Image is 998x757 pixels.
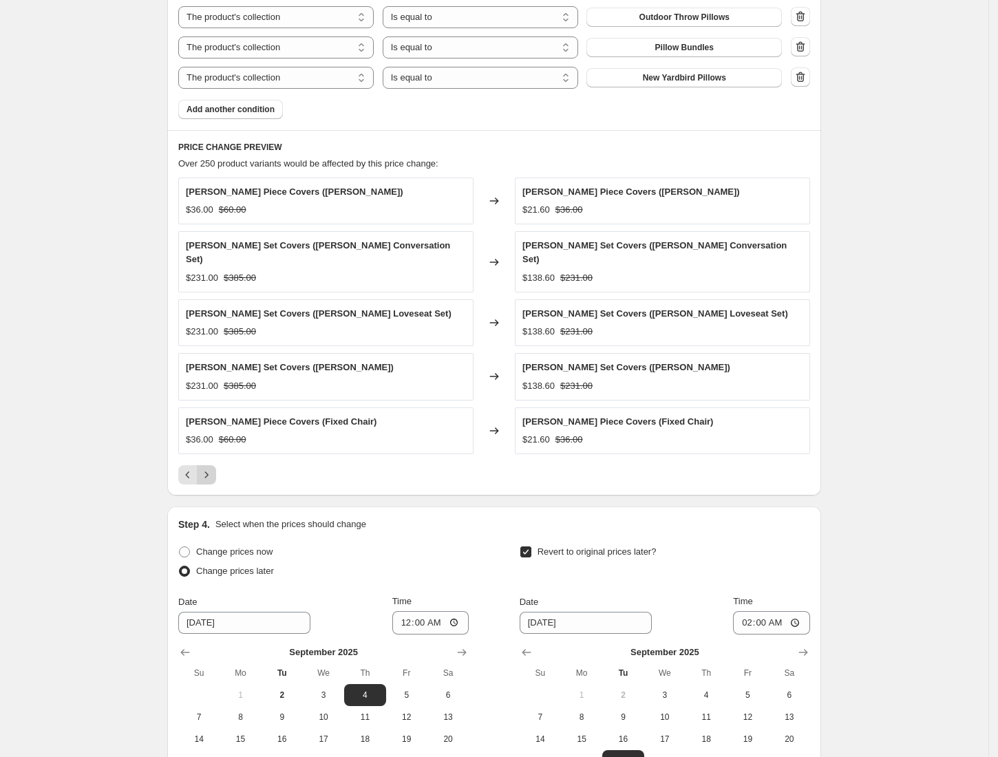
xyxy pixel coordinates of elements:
[267,690,297,701] span: 2
[774,734,805,745] span: 20
[176,643,195,662] button: Show previous month, August 2025
[650,690,680,701] span: 3
[392,734,422,745] span: 19
[608,690,638,701] span: 2
[386,706,427,728] button: Friday September 12 2025
[560,379,593,393] strike: $231.00
[427,684,469,706] button: Saturday September 6 2025
[344,684,385,706] button: Thursday September 4 2025
[774,668,805,679] span: Sa
[267,712,297,723] span: 9
[225,668,255,679] span: Mo
[522,362,730,372] span: [PERSON_NAME] Set Covers ([PERSON_NAME])
[733,596,752,606] span: Time
[774,690,805,701] span: 6
[566,668,597,679] span: Mo
[452,643,471,662] button: Show next month, October 2025
[178,465,216,484] nav: Pagination
[427,706,469,728] button: Saturday September 13 2025
[196,566,274,576] span: Change prices later
[769,706,810,728] button: Saturday September 13 2025
[520,597,538,607] span: Date
[184,734,214,745] span: 14
[433,734,463,745] span: 20
[303,728,344,750] button: Wednesday September 17 2025
[303,684,344,706] button: Wednesday September 3 2025
[392,596,412,606] span: Time
[386,662,427,684] th: Friday
[219,203,246,217] strike: $60.00
[602,728,644,750] button: Tuesday September 16 2025
[769,728,810,750] button: Saturday September 20 2025
[197,465,216,484] button: Next
[586,8,782,27] button: Outdoor Throw Pillows
[522,203,550,217] div: $21.60
[386,684,427,706] button: Friday September 5 2025
[386,728,427,750] button: Friday September 19 2025
[350,712,380,723] span: 11
[225,734,255,745] span: 15
[220,728,261,750] button: Monday September 15 2025
[602,706,644,728] button: Tuesday September 9 2025
[520,612,652,634] input: 9/2/2025
[644,728,686,750] button: Wednesday September 17 2025
[566,712,597,723] span: 8
[555,203,583,217] strike: $36.00
[727,662,768,684] th: Friday
[303,662,344,684] th: Wednesday
[691,690,721,701] span: 4
[262,728,303,750] button: Tuesday September 16 2025
[219,433,246,447] strike: $60.00
[522,325,555,339] div: $138.60
[732,734,763,745] span: 19
[602,684,644,706] button: Today Tuesday September 2 2025
[520,706,561,728] button: Sunday September 7 2025
[517,643,536,662] button: Show previous month, August 2025
[522,186,740,197] span: [PERSON_NAME] Piece Covers ([PERSON_NAME])
[186,203,213,217] div: $36.00
[178,706,220,728] button: Sunday September 7 2025
[186,433,213,447] div: $36.00
[691,734,721,745] span: 18
[186,362,394,372] span: [PERSON_NAME] Set Covers ([PERSON_NAME])
[644,662,686,684] th: Wednesday
[525,668,555,679] span: Su
[178,465,198,484] button: Previous
[686,706,727,728] button: Thursday September 11 2025
[178,142,810,153] h6: PRICE CHANGE PREVIEW
[769,684,810,706] button: Saturday September 6 2025
[650,668,680,679] span: We
[586,38,782,57] button: Pillow Bundles
[643,72,726,83] span: New Yardbird Pillows
[224,379,256,393] strike: $385.00
[727,684,768,706] button: Friday September 5 2025
[691,668,721,679] span: Th
[650,734,680,745] span: 17
[644,706,686,728] button: Wednesday September 10 2025
[769,662,810,684] th: Saturday
[186,186,403,197] span: [PERSON_NAME] Piece Covers ([PERSON_NAME])
[655,42,714,53] span: Pillow Bundles
[186,325,218,339] div: $231.00
[308,712,339,723] span: 10
[186,308,452,319] span: [PERSON_NAME] Set Covers ([PERSON_NAME] Loveseat Set)
[392,712,422,723] span: 12
[344,728,385,750] button: Thursday September 18 2025
[522,240,787,264] span: [PERSON_NAME] Set Covers ([PERSON_NAME] Conversation Set)
[691,712,721,723] span: 11
[184,712,214,723] span: 7
[608,668,638,679] span: Tu
[732,712,763,723] span: 12
[225,690,255,701] span: 1
[224,271,256,285] strike: $385.00
[602,662,644,684] th: Tuesday
[727,706,768,728] button: Friday September 12 2025
[522,308,788,319] span: [PERSON_NAME] Set Covers ([PERSON_NAME] Loveseat Set)
[733,611,810,635] input: 12:00
[186,416,376,427] span: [PERSON_NAME] Piece Covers (Fixed Chair)
[350,690,380,701] span: 4
[186,271,218,285] div: $231.00
[178,728,220,750] button: Sunday September 14 2025
[184,668,214,679] span: Su
[644,684,686,706] button: Wednesday September 3 2025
